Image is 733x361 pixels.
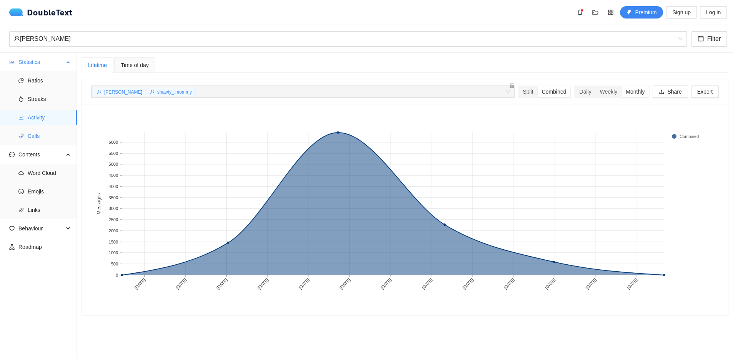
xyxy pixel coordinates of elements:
[18,239,71,255] span: Roadmap
[18,96,24,102] span: fire
[380,277,392,290] text: [DATE]
[691,31,727,47] button: calendarFilter
[653,86,688,98] button: uploadShare
[28,165,71,181] span: Word Cloud
[109,140,118,144] text: 6000
[109,162,118,166] text: 5000
[518,86,537,97] div: Split
[9,8,27,16] img: logo
[667,87,681,96] span: Share
[18,115,24,120] span: line-chart
[109,173,118,178] text: 4500
[28,91,71,107] span: Streaks
[621,86,649,97] div: Monthly
[109,250,118,255] text: 1000
[9,226,15,231] span: heart
[18,54,64,70] span: Statistics
[666,6,696,18] button: Sign up
[605,6,617,18] button: appstore
[133,277,146,290] text: [DATE]
[585,277,597,290] text: [DATE]
[9,8,73,16] a: logoDoubleText
[109,206,118,211] text: 3000
[9,59,15,65] span: bar-chart
[574,9,586,15] span: bell
[18,170,24,176] span: cloud
[626,277,638,290] text: [DATE]
[18,207,24,213] span: link
[626,10,632,16] span: thunderbolt
[9,152,15,157] span: message
[109,228,118,233] text: 2000
[215,277,228,290] text: [DATE]
[697,87,713,96] span: Export
[96,193,102,215] text: Messages
[157,89,192,95] span: shawty_.mommy
[18,133,24,139] span: phone
[538,86,571,97] div: Combined
[338,277,351,290] text: [DATE]
[635,8,656,17] span: Premium
[28,128,71,144] span: Calls
[28,202,71,218] span: Links
[14,32,682,46] span: Pranav
[88,61,107,69] div: Lifetime
[509,83,515,88] span: lock
[544,277,556,290] text: [DATE]
[109,184,118,189] text: 4000
[109,195,118,200] text: 3500
[175,277,187,290] text: [DATE]
[298,277,310,290] text: [DATE]
[9,244,15,250] span: apartment
[575,86,595,97] div: Daily
[28,184,71,199] span: Emojis
[605,9,616,15] span: appstore
[28,73,71,88] span: Ratios
[121,62,149,68] span: Time of day
[18,147,64,162] span: Contents
[595,86,621,97] div: Weekly
[421,277,433,290] text: [DATE]
[620,6,663,18] button: thunderboltPremium
[706,8,721,17] span: Log in
[707,34,721,44] span: Filter
[18,189,24,194] span: smile
[116,273,118,277] text: 0
[28,110,71,125] span: Activity
[691,86,719,98] button: Export
[14,35,20,42] span: user
[150,89,155,94] span: user
[672,8,690,17] span: Sign up
[590,9,601,15] span: folder-open
[109,217,118,222] text: 2500
[111,262,118,266] text: 500
[97,89,102,94] span: user
[698,35,704,43] span: calendar
[659,89,664,95] span: upload
[589,6,601,18] button: folder-open
[104,89,142,95] span: [PERSON_NAME]
[461,277,474,290] text: [DATE]
[18,221,64,236] span: Behaviour
[700,6,727,18] button: Log in
[18,78,24,83] span: pie-chart
[574,6,586,18] button: bell
[9,8,73,16] div: DoubleText
[503,277,515,290] text: [DATE]
[109,240,118,244] text: 1500
[14,32,675,46] div: [PERSON_NAME]
[257,277,269,290] text: [DATE]
[109,151,118,156] text: 5500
